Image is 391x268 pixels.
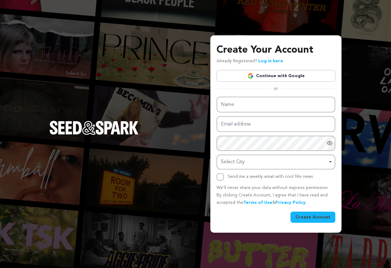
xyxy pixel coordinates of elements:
img: Seed&Spark Logo [49,121,139,134]
a: Show password as plain text. Warning: this will display your password on the screen. [327,140,333,146]
label: Send me a weekly email with cool film news [228,174,313,179]
button: Create Account [290,212,335,223]
a: Continue with Google [217,70,335,82]
span: or [270,86,282,92]
p: Already Registered? [217,58,283,65]
a: Terms of Use [243,200,272,205]
a: Seed&Spark Homepage [49,121,139,147]
div: Select City [221,158,327,167]
a: Privacy Policy [275,200,306,205]
input: Name [217,97,335,112]
img: Google logo [247,73,254,79]
h3: Create Your Account [217,43,335,58]
p: We’ll never share your data without express permission. By clicking Create Account, I agree that ... [217,184,335,206]
input: Email address [217,116,335,132]
a: Log in here [258,59,283,63]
